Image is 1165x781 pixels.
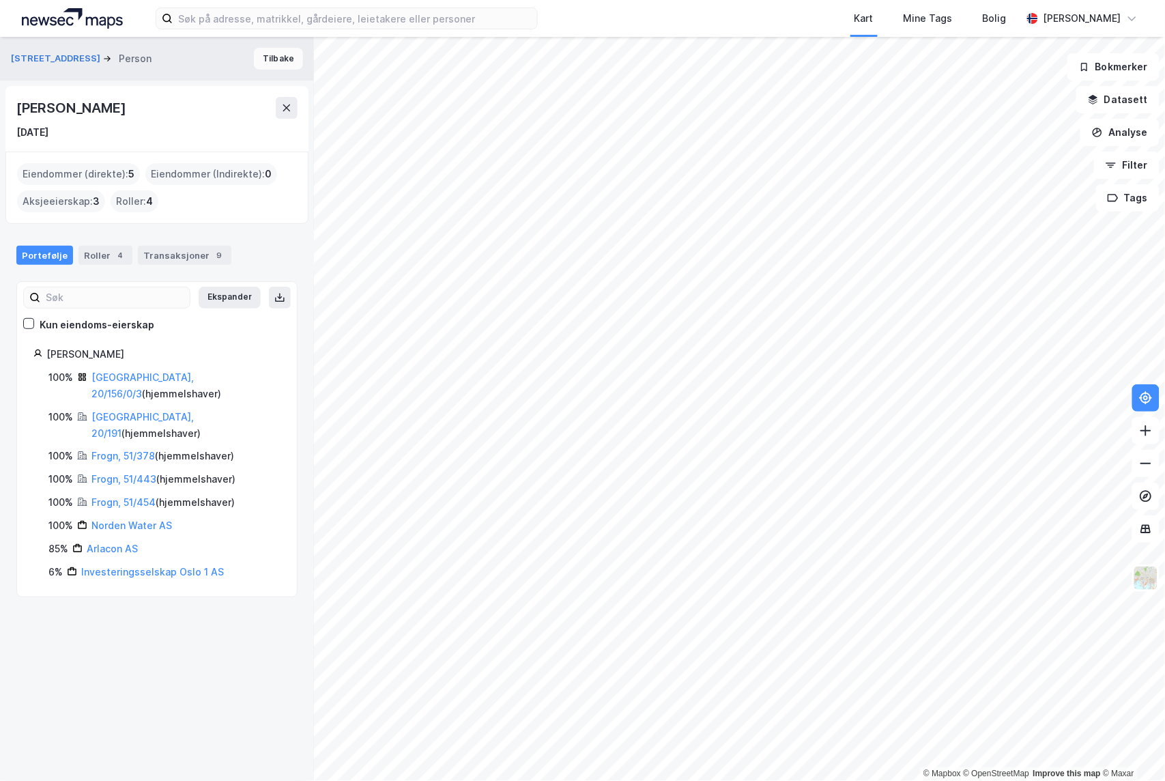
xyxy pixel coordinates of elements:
[128,166,134,182] span: 5
[964,769,1030,779] a: OpenStreetMap
[265,166,272,182] span: 0
[48,471,73,487] div: 100%
[138,246,231,265] div: Transaksjoner
[1133,565,1159,591] img: Z
[48,517,73,534] div: 100%
[1067,53,1160,81] button: Bokmerker
[48,448,73,464] div: 100%
[11,52,103,66] button: [STREET_ADDRESS]
[87,543,138,554] a: Arlacon AS
[91,448,234,464] div: ( hjemmelshaver )
[111,190,158,212] div: Roller :
[91,369,281,402] div: ( hjemmelshaver )
[91,494,235,511] div: ( hjemmelshaver )
[91,520,172,531] a: Norden Water AS
[113,248,127,262] div: 4
[119,51,152,67] div: Person
[17,163,140,185] div: Eiendommer (direkte) :
[91,450,155,461] a: Frogn, 51/378
[40,317,154,333] div: Kun eiendoms-eierskap
[146,193,153,210] span: 4
[983,10,1007,27] div: Bolig
[93,193,100,210] span: 3
[1080,119,1160,146] button: Analyse
[48,494,73,511] div: 100%
[48,369,73,386] div: 100%
[212,248,226,262] div: 9
[91,496,156,508] a: Frogn, 51/454
[904,10,953,27] div: Mine Tags
[173,8,537,29] input: Søk på adresse, matrikkel, gårdeiere, leietakere eller personer
[1044,10,1121,27] div: [PERSON_NAME]
[81,566,224,578] a: Investeringsselskap Oslo 1 AS
[1097,715,1165,781] iframe: Chat Widget
[199,287,261,309] button: Ekspander
[1033,769,1101,779] a: Improve this map
[1097,715,1165,781] div: Kontrollprogram for chat
[91,411,194,439] a: [GEOGRAPHIC_DATA], 20/191
[91,471,235,487] div: ( hjemmelshaver )
[923,769,961,779] a: Mapbox
[22,8,123,29] img: logo.a4113a55bc3d86da70a041830d287a7e.svg
[78,246,132,265] div: Roller
[16,246,73,265] div: Portefølje
[1076,86,1160,113] button: Datasett
[48,541,68,557] div: 85%
[16,124,48,141] div: [DATE]
[48,564,63,580] div: 6%
[1094,152,1160,179] button: Filter
[17,190,105,212] div: Aksjeeierskap :
[46,346,281,363] div: [PERSON_NAME]
[254,48,303,70] button: Tilbake
[91,409,281,442] div: ( hjemmelshaver )
[1096,184,1160,212] button: Tags
[854,10,874,27] div: Kart
[40,287,190,308] input: Søk
[91,473,156,485] a: Frogn, 51/443
[16,97,128,119] div: [PERSON_NAME]
[48,409,73,425] div: 100%
[91,371,194,399] a: [GEOGRAPHIC_DATA], 20/156/0/3
[145,163,277,185] div: Eiendommer (Indirekte) :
